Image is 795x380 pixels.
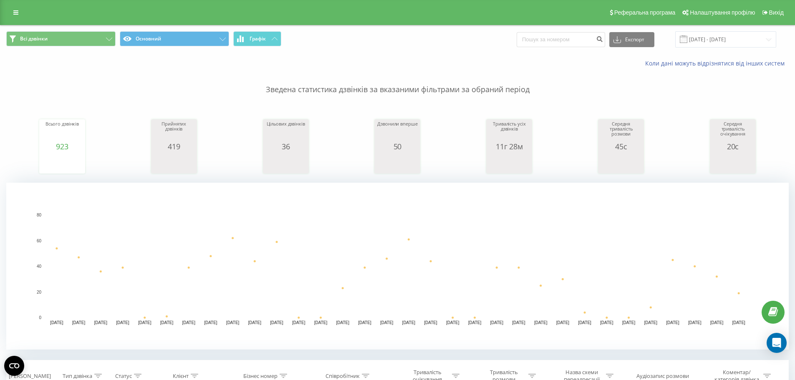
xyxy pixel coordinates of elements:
[4,356,24,376] button: Open CMP widget
[578,320,591,325] text: [DATE]
[250,36,266,42] span: Графік
[138,320,151,325] text: [DATE]
[173,372,189,380] div: Клієнт
[153,121,195,142] div: Прийнятих дзвінків
[488,151,530,176] svg: A chart.
[712,151,754,176] svg: A chart.
[767,333,787,353] div: Open Intercom Messenger
[265,151,307,176] svg: A chart.
[41,151,83,176] svg: A chart.
[265,142,307,151] div: 36
[153,151,195,176] svg: A chart.
[115,372,132,380] div: Статус
[556,320,570,325] text: [DATE]
[37,239,42,243] text: 60
[446,320,459,325] text: [DATE]
[402,320,416,325] text: [DATE]
[488,121,530,142] div: Тривалість усіх дзвінків
[265,121,307,142] div: Цільових дзвінків
[517,32,605,47] input: Пошук за номером
[636,372,689,380] div: Аудіозапис розмови
[609,32,654,47] button: Експорт
[9,372,51,380] div: [PERSON_NAME]
[712,142,754,151] div: 20с
[6,68,789,95] p: Зведена статистика дзвінків за вказаними фільтрами за обраний період
[270,320,283,325] text: [DATE]
[20,35,48,42] span: Всі дзвінки
[243,372,278,380] div: Бізнес номер
[614,9,676,16] span: Реферальна програма
[732,320,745,325] text: [DATE]
[41,121,83,142] div: Всього дзвінків
[72,320,86,325] text: [DATE]
[690,9,755,16] span: Налаштування профілю
[710,320,724,325] text: [DATE]
[666,320,679,325] text: [DATE]
[644,320,658,325] text: [DATE]
[116,320,129,325] text: [DATE]
[37,264,42,269] text: 40
[645,59,789,67] a: Коли дані можуть відрізнятися вiд інших систем
[37,213,42,217] text: 80
[490,320,503,325] text: [DATE]
[600,151,642,176] svg: A chart.
[63,372,92,380] div: Тип дзвінка
[336,320,349,325] text: [DATE]
[688,320,702,325] text: [DATE]
[292,320,305,325] text: [DATE]
[248,320,262,325] text: [DATE]
[50,320,63,325] text: [DATE]
[94,320,108,325] text: [DATE]
[488,142,530,151] div: 11г 28м
[204,320,217,325] text: [DATE]
[769,9,784,16] span: Вихід
[600,320,613,325] text: [DATE]
[468,320,482,325] text: [DATE]
[6,31,116,46] button: Всі дзвінки
[120,31,229,46] button: Основний
[358,320,371,325] text: [DATE]
[37,290,42,294] text: 20
[314,320,328,325] text: [DATE]
[534,320,548,325] text: [DATE]
[712,121,754,142] div: Середня тривалість очікування
[153,142,195,151] div: 419
[39,315,41,320] text: 0
[376,151,418,176] svg: A chart.
[226,320,240,325] text: [DATE]
[512,320,525,325] text: [DATE]
[380,320,394,325] text: [DATE]
[41,142,83,151] div: 923
[233,31,281,46] button: Графік
[376,142,418,151] div: 50
[600,121,642,142] div: Середня тривалість розмови
[326,372,360,380] div: Співробітник
[600,142,642,151] div: 45с
[160,320,174,325] text: [DATE]
[424,320,437,325] text: [DATE]
[622,320,636,325] text: [DATE]
[376,121,418,142] div: Дзвонили вперше
[182,320,195,325] text: [DATE]
[6,183,789,350] svg: A chart.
